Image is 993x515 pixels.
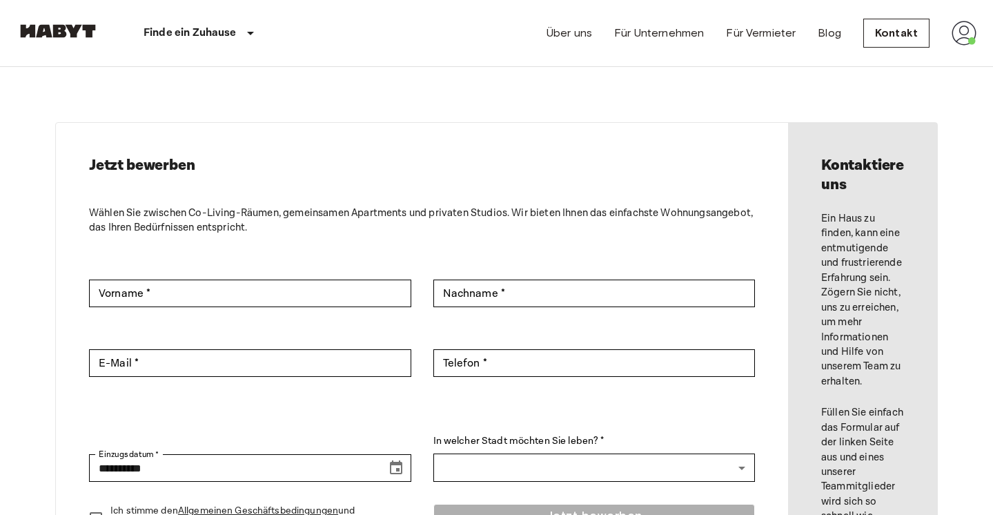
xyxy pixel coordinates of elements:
[818,25,841,41] a: Blog
[89,156,755,175] h2: Jetzt bewerben
[614,25,704,41] a: Für Unternehmen
[89,206,755,235] p: Wählen Sie zwischen Co-Living-Räumen, gemeinsamen Apartments und privaten Studios. Wir bieten Ihn...
[433,434,756,449] label: In welcher Stadt möchten Sie leben? *
[821,211,904,389] p: Ein Haus zu finden, kann eine entmutigende und frustrierende Erfahrung sein. Zögern Sie nicht, un...
[144,25,237,41] p: Finde ein Zuhause
[863,19,930,48] a: Kontakt
[382,454,410,482] button: Choose date, selected date is Sep 19, 2025
[99,448,159,460] label: Einzugsdatum
[952,21,976,46] img: avatar
[17,24,99,38] img: Habyt
[821,156,904,195] h2: Kontaktiere uns
[726,25,796,41] a: Für Vermieter
[547,25,592,41] a: Über uns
